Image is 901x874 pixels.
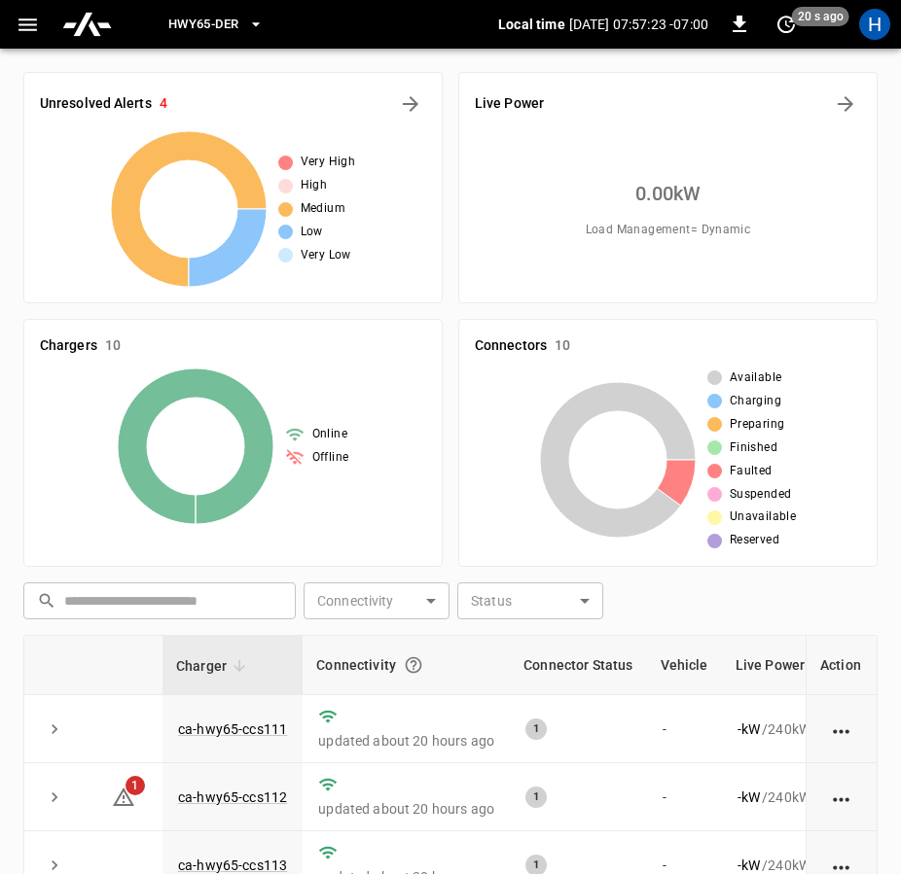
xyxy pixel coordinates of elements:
h6: 0.00 kW [635,178,702,209]
th: Live Power [722,636,826,695]
img: ampcontrol.io logo [61,6,113,43]
p: - kW [738,719,760,739]
div: 1 [525,718,547,740]
th: Action [806,636,877,695]
p: - kW [738,787,760,807]
h6: Connectors [475,335,547,357]
p: updated about 20 hours ago [318,731,494,751]
td: - [647,695,722,763]
span: Very Low [301,246,351,265]
button: expand row [40,715,69,744]
h6: Chargers [40,335,97,357]
span: Load Management = Dynamic [586,221,751,240]
button: Connection between the charger and our software. [396,647,431,682]
div: / 240 kW [738,719,811,739]
span: Charging [730,392,781,411]
p: [DATE] 07:57:23 -07:00 [569,15,708,34]
span: Very High [301,153,356,172]
button: Energy Overview [830,88,861,120]
span: Unavailable [730,507,796,527]
a: 1 [112,787,135,803]
span: Charger [176,654,252,678]
span: Available [730,368,782,388]
span: Online [312,425,347,444]
span: Reserved [730,531,779,550]
td: - [647,763,722,831]
a: ca-hwy65-ccs112 [178,789,287,805]
span: High [301,176,328,195]
p: Local time [498,15,565,34]
span: HWY65-DER [168,14,238,36]
span: Medium [301,199,345,219]
div: 1 [525,787,547,808]
th: Vehicle [647,636,722,695]
h6: 4 [160,93,167,115]
th: Connector Status [510,636,646,695]
button: All Alerts [395,88,426,120]
div: / 240 kW [738,787,811,807]
span: Finished [730,438,777,458]
div: profile-icon [859,9,890,40]
h6: Unresolved Alerts [40,93,152,115]
span: 20 s ago [792,7,849,26]
span: Low [301,223,323,242]
span: Faulted [730,462,773,481]
h6: Live Power [475,93,544,115]
span: 1 [126,776,145,795]
p: updated about 20 hours ago [318,799,494,819]
span: Suspended [730,485,792,505]
h6: 10 [105,335,121,357]
div: action cell options [830,787,854,807]
div: Connectivity [316,647,496,682]
span: Offline [312,448,349,468]
button: expand row [40,783,69,812]
span: Preparing [730,415,785,435]
button: set refresh interval [771,9,802,40]
a: ca-hwy65-ccs111 [178,721,287,737]
a: ca-hwy65-ccs113 [178,857,287,873]
h6: 10 [555,335,570,357]
div: action cell options [830,719,854,739]
button: HWY65-DER [161,6,271,44]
